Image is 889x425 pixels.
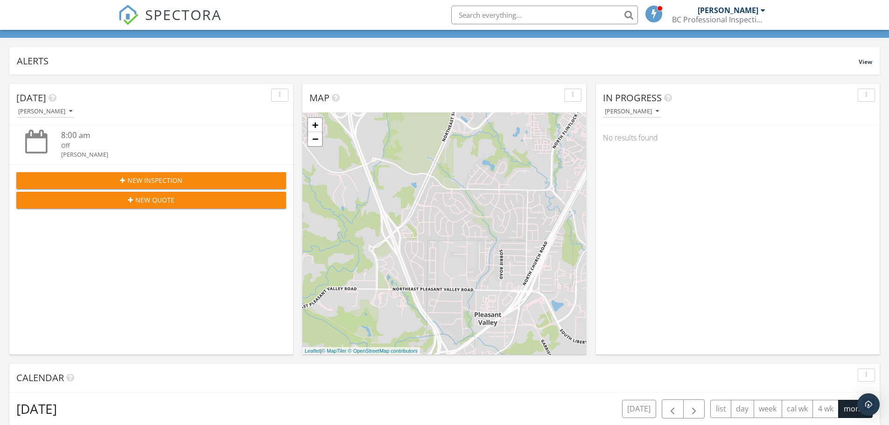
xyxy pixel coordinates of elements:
[127,175,182,185] span: New Inspection
[16,172,286,189] button: New Inspection
[451,6,638,24] input: Search everything...
[672,15,765,24] div: BC Professional Inspections LLC
[61,130,264,141] div: 8:00 am
[17,55,859,67] div: Alerts
[782,400,813,418] button: cal wk
[754,400,782,418] button: week
[838,400,873,418] button: month
[857,393,880,416] div: Open Intercom Messenger
[605,108,659,115] div: [PERSON_NAME]
[118,5,139,25] img: The Best Home Inspection Software - Spectora
[302,347,420,355] div: |
[322,348,347,354] a: © MapTiler
[16,371,64,384] span: Calendar
[135,195,175,205] span: New Quote
[596,125,880,150] div: No results found
[18,108,72,115] div: [PERSON_NAME]
[16,105,74,118] button: [PERSON_NAME]
[603,91,662,104] span: In Progress
[662,399,684,418] button: Previous month
[710,400,731,418] button: list
[118,13,222,32] a: SPECTORA
[308,118,322,132] a: Zoom in
[812,400,839,418] button: 4 wk
[16,192,286,209] button: New Quote
[622,400,656,418] button: [DATE]
[308,132,322,146] a: Zoom out
[61,150,264,159] div: [PERSON_NAME]
[348,348,418,354] a: © OpenStreetMap contributors
[309,91,329,104] span: Map
[145,5,222,24] span: SPECTORA
[16,91,46,104] span: [DATE]
[16,399,57,418] h2: [DATE]
[683,399,705,418] button: Next month
[859,58,872,66] span: View
[61,141,264,150] div: Off
[603,105,661,118] button: [PERSON_NAME]
[305,348,320,354] a: Leaflet
[698,6,758,15] div: [PERSON_NAME]
[731,400,754,418] button: day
